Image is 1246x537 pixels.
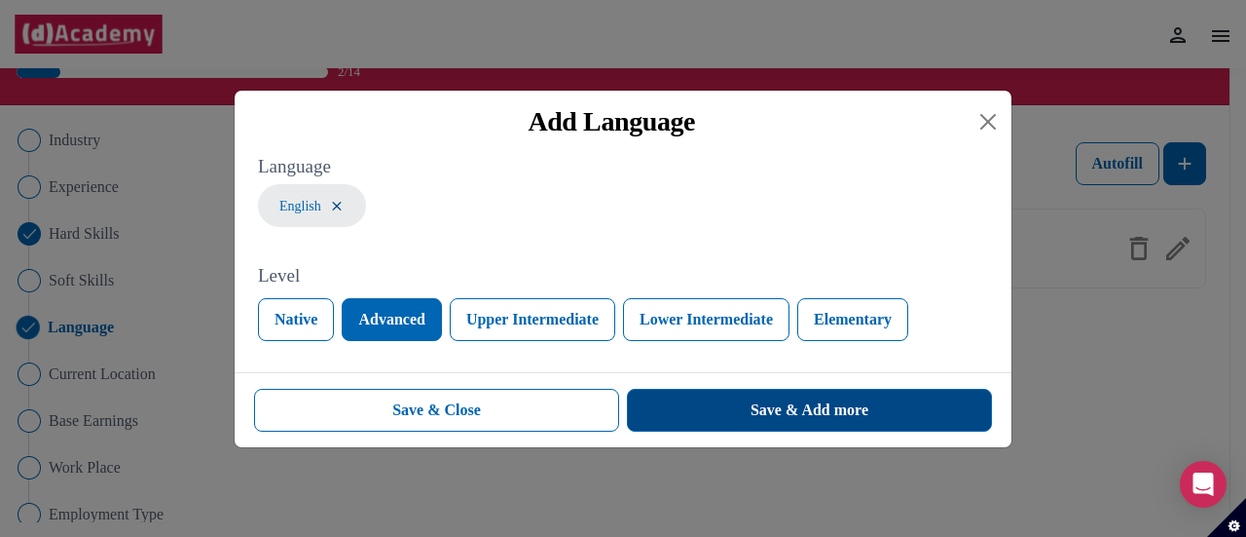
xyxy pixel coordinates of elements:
div: Save & Close [392,399,481,422]
button: Set cookie preferences [1207,498,1246,537]
span: English [279,196,321,216]
button: Close [972,106,1004,137]
button: Save & Add more [627,389,992,432]
div: Open Intercom Messenger [1180,461,1227,508]
div: Save & Add more [751,399,868,422]
label: Language [258,153,988,181]
button: Lower Intermediate [623,298,789,341]
div: Add Language [250,106,972,137]
button: Save & Close [254,389,619,432]
button: Upper Intermediate [450,298,615,341]
button: Advanced [342,298,441,341]
label: Level [258,262,988,290]
img: ... [329,198,345,214]
button: Native [258,298,334,341]
button: Elementary [797,298,908,341]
